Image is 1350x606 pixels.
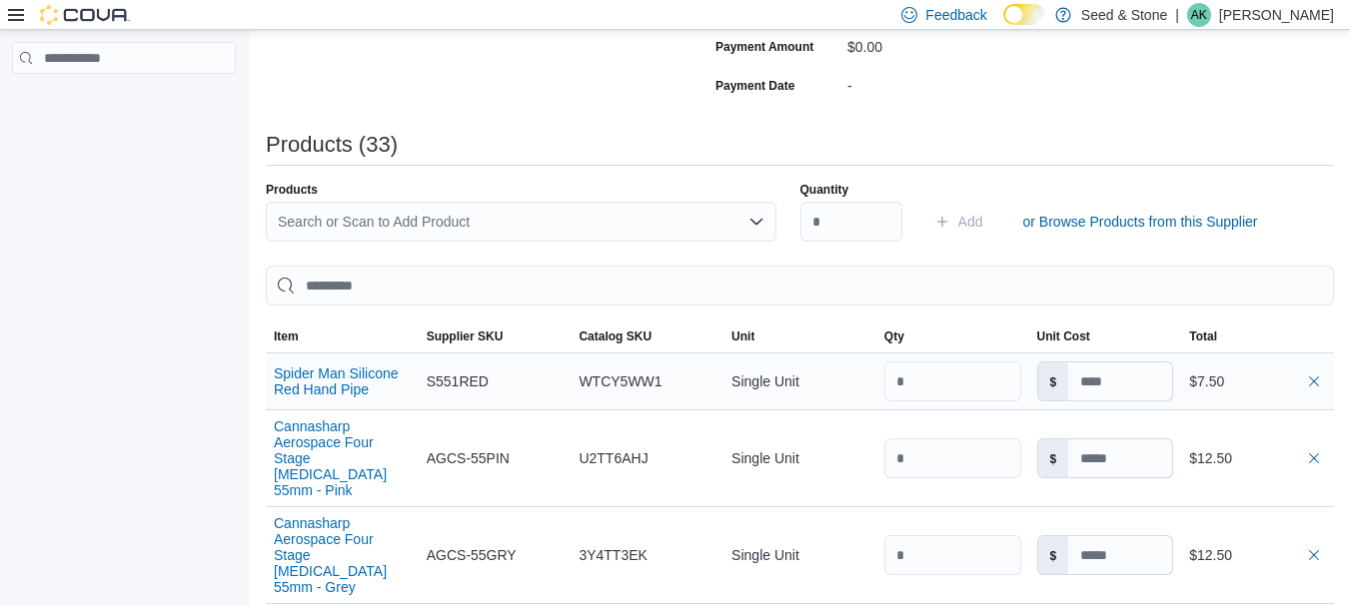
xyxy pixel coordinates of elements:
[274,418,411,498] button: Cannasharp Aerospace Four Stage [MEDICAL_DATA] 55mm - Pink
[1191,3,1207,27] span: AK
[427,543,517,567] span: AGCS-55GRY
[274,515,411,595] button: Cannasharp Aerospace Four Stage [MEDICAL_DATA] 55mm - Grey
[1189,328,1217,344] span: Total
[1181,320,1334,352] button: Total
[40,5,130,25] img: Cova
[1189,543,1326,567] div: $12.50
[427,369,489,393] span: S551RED
[723,438,876,478] div: Single Unit
[579,446,648,470] span: U2TT6AHJ
[571,320,723,352] button: Catalog SKU
[1038,439,1069,477] label: $
[274,365,411,397] button: Spider Man Silicone Red Hand Pipe
[266,133,398,157] h3: Products (33)
[579,369,662,393] span: WTCY5WW1
[1189,446,1326,470] div: $12.50
[1015,202,1266,242] button: or Browse Products from this Supplier
[1189,369,1326,393] div: $7.50
[723,361,876,401] div: Single Unit
[12,78,236,126] nav: Complex example
[419,320,572,352] button: Supplier SKU
[266,320,419,352] button: Item
[748,214,764,230] button: Open list of options
[1219,3,1334,27] p: [PERSON_NAME]
[1081,3,1167,27] p: Seed & Stone
[800,182,849,198] label: Quantity
[715,39,813,55] label: Payment Amount
[1023,212,1258,232] span: or Browse Products from this Supplier
[958,212,983,232] span: Add
[723,535,876,575] div: Single Unit
[1187,3,1211,27] div: Arun Kumar
[266,182,318,198] label: Products
[1038,362,1069,400] label: $
[1029,320,1182,352] button: Unit Cost
[274,328,299,344] span: Item
[876,320,1029,352] button: Qty
[847,31,1115,55] div: $0.00
[926,202,991,242] button: Add
[847,70,1115,94] div: -
[1037,328,1090,344] span: Unit Cost
[715,78,794,94] label: Payment Date
[427,446,510,470] span: AGCS-55PIN
[579,543,647,567] span: 3Y4TT3EK
[427,328,504,344] span: Supplier SKU
[731,328,754,344] span: Unit
[884,328,904,344] span: Qty
[1175,3,1179,27] p: |
[925,5,986,25] span: Feedback
[579,328,652,344] span: Catalog SKU
[1003,4,1045,25] input: Dark Mode
[1038,536,1069,574] label: $
[1003,25,1004,26] span: Dark Mode
[723,320,876,352] button: Unit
